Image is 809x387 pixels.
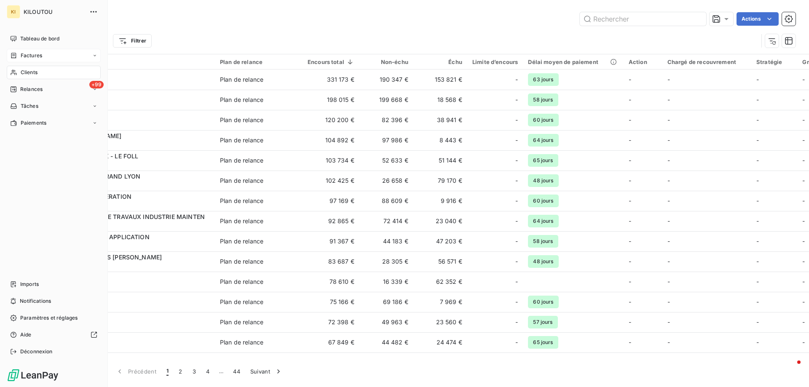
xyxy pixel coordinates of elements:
span: - [667,217,670,224]
span: - [802,136,805,144]
td: 66 485 € [303,352,359,373]
div: Délai moyen de paiement [528,59,618,65]
span: 60 jours [528,296,558,308]
span: - [756,96,759,103]
td: 67 849 € [303,332,359,352]
span: W2066046 [58,221,210,230]
td: 79 170 € [413,171,467,191]
button: 3 [188,363,201,380]
td: 51 144 € [413,150,467,171]
span: Imports [20,280,39,288]
span: - [802,258,805,265]
span: - [756,298,759,305]
span: - [756,278,759,285]
span: 48 jours [528,255,558,268]
td: 44 482 € [359,332,413,352]
td: 8 443 € [413,130,467,150]
span: - [515,96,518,104]
span: - [667,76,670,83]
span: - [515,176,518,185]
td: 82 396 € [359,110,413,130]
span: - [629,197,631,204]
span: - [667,318,670,326]
span: - [629,339,631,346]
span: 48 jours [528,174,558,187]
span: - [629,318,631,326]
span: Clients [21,69,38,76]
span: 58 jours [528,235,558,248]
td: 52 633 € [359,150,413,171]
div: Plan de relance [220,257,263,266]
td: 18 568 € [413,90,467,110]
div: KI [7,5,20,19]
span: - [515,298,518,306]
span: - [629,136,631,144]
div: Encours total [308,59,354,65]
span: - [629,217,631,224]
button: 1 [161,363,174,380]
div: Plan de relance [220,338,263,347]
span: GAL NANCEIENNE TRAVAUX INDUSTRIE MAINTEN [58,213,205,220]
span: W2708386 [58,282,210,290]
td: 72 398 € [303,312,359,332]
span: Paiements [21,119,46,127]
span: - [667,258,670,265]
span: - [515,278,518,286]
span: +99 [89,81,104,88]
td: 9 916 € [413,191,467,211]
td: 26 658 € [359,171,413,191]
td: 83 687 € [303,251,359,272]
button: Filtrer [113,34,152,48]
td: 38 941 € [413,110,467,130]
td: 190 347 € [359,69,413,90]
div: Chargé de recouvrement [667,59,746,65]
div: Plan de relance [220,237,263,246]
span: W2001026 [58,100,210,108]
span: W2252005 [58,160,210,169]
span: - [756,318,759,326]
span: ETABLISSEMENTS [PERSON_NAME] [58,254,162,261]
span: 64 jours [528,215,558,227]
span: - [802,318,805,326]
span: - [667,116,670,123]
span: - [756,258,759,265]
span: - [629,258,631,265]
span: - [667,339,670,346]
span: Relances [20,85,43,93]
span: - [515,318,518,326]
div: Plan de relance [220,318,263,326]
span: - [629,298,631,305]
td: 78 610 € [303,272,359,292]
span: - [756,177,759,184]
span: W2197585 [58,262,210,270]
div: Plan de relance [220,298,263,306]
span: 64 jours [528,134,558,147]
iframe: Intercom live chat [780,358,801,379]
button: 2 [174,363,187,380]
span: - [515,217,518,225]
span: - [515,237,518,246]
span: - [802,278,805,285]
span: - [802,298,805,305]
span: - [515,257,518,266]
span: - [629,96,631,103]
span: - [667,96,670,103]
button: 4 [201,363,214,380]
td: 199 668 € [359,90,413,110]
input: Rechercher [580,12,706,26]
span: - [667,177,670,184]
div: Échu [418,59,462,65]
span: - [756,217,759,224]
span: 58 jours [528,93,558,106]
td: 56 571 € [413,251,467,272]
img: Logo LeanPay [7,368,59,382]
span: - [629,238,631,245]
div: Plan de relance [220,197,263,205]
span: - [629,177,631,184]
span: - [515,156,518,165]
span: - [802,76,805,83]
div: Plan de relance [220,217,263,225]
div: Plan de relance [220,136,263,144]
td: 62 352 € [413,272,467,292]
span: Notifications [20,297,51,305]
